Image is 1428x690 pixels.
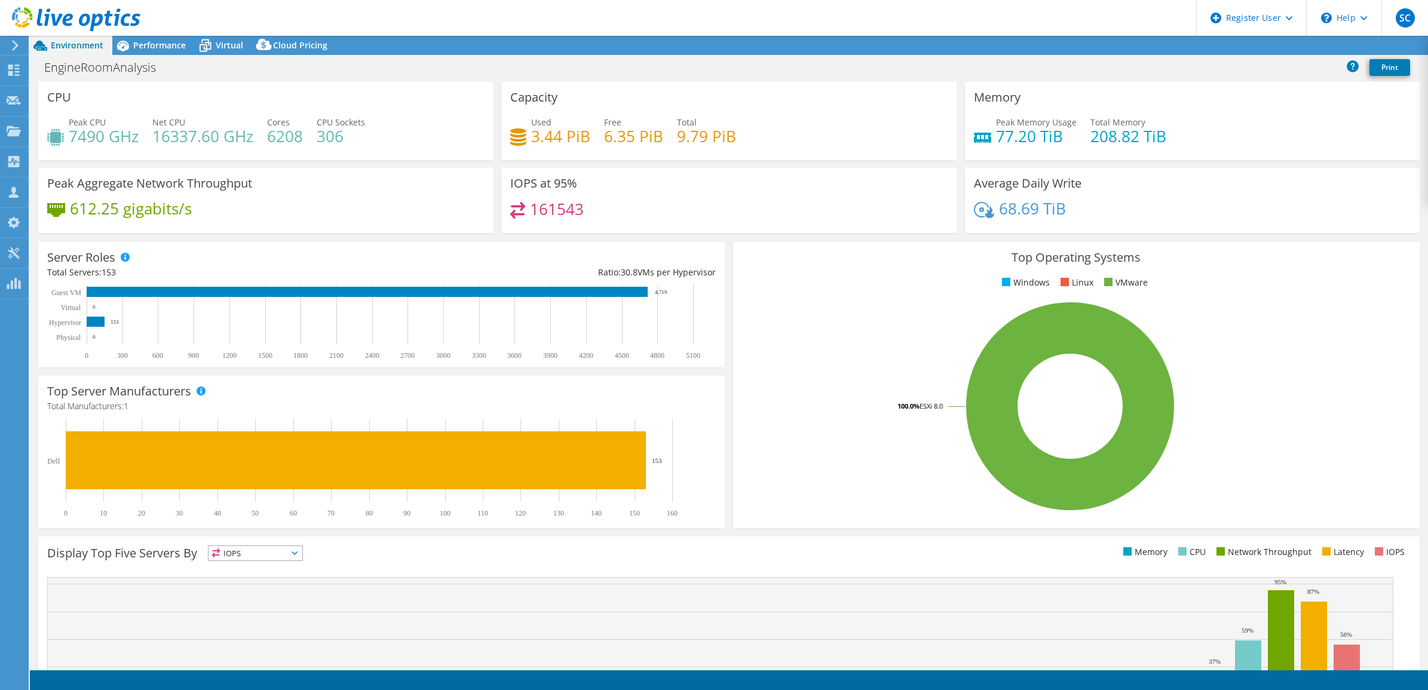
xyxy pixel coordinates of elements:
[686,351,700,360] text: 5100
[543,351,557,360] text: 3900
[188,351,199,360] text: 900
[152,130,253,143] h4: 16337.60 GHz
[69,130,139,143] h4: 7490 GHz
[591,509,602,517] text: 140
[365,351,379,360] text: 2400
[124,400,128,412] span: 1
[267,116,290,128] span: Cores
[214,509,221,517] text: 40
[51,289,81,297] text: Guest VM
[920,401,943,410] tspan: ESXi 8.0
[510,177,577,190] h3: IOPS at 95%
[176,509,183,517] text: 30
[897,401,920,410] tspan: 100.0%
[615,351,629,360] text: 4500
[293,351,308,360] text: 1800
[553,509,564,517] text: 130
[273,39,327,51] span: Cloud Pricing
[999,276,1050,289] li: Windows
[1321,13,1332,23] svg: \n
[1101,276,1148,289] li: VMware
[996,130,1077,143] h4: 77.20 TiB
[515,509,526,517] text: 120
[1369,59,1410,76] a: Print
[209,546,302,560] span: IOPS
[400,351,415,360] text: 2700
[629,509,640,517] text: 150
[677,130,736,143] h4: 9.79 PiB
[51,39,103,51] span: Environment
[472,351,486,360] text: 3300
[1090,116,1145,128] span: Total Memory
[530,203,584,216] h4: 161543
[93,334,96,340] text: 0
[1175,545,1206,559] li: CPU
[1396,8,1415,27] span: SC
[1214,545,1311,559] li: Network Throughput
[1340,631,1352,638] text: 56%
[1319,545,1364,559] li: Latency
[677,116,697,128] span: Total
[1058,276,1093,289] li: Linux
[999,202,1066,215] h4: 68.69 TiB
[327,509,335,517] text: 70
[93,304,96,310] text: 0
[47,177,252,190] h3: Peak Aggregate Network Throughput
[61,303,81,312] text: Virtual
[507,351,522,360] text: 3600
[267,130,303,143] h4: 6208
[996,116,1077,128] span: Peak Memory Usage
[381,266,715,279] div: Ratio: VMs per Hypervisor
[667,509,678,517] text: 160
[258,351,272,360] text: 1500
[477,509,488,517] text: 110
[621,266,638,278] span: 30.8
[49,318,81,327] text: Hypervisor
[152,116,185,128] span: Net CPU
[1120,545,1167,559] li: Memory
[403,509,410,517] text: 90
[742,251,1411,264] h3: Top Operating Systems
[1242,627,1254,634] text: 59%
[650,351,664,360] text: 4800
[47,266,381,279] div: Total Servers:
[652,457,662,464] text: 153
[252,509,259,517] text: 50
[440,509,451,517] text: 100
[317,116,365,128] span: CPU Sockets
[655,289,667,295] text: 4,719
[222,351,237,360] text: 1200
[290,509,297,517] text: 60
[152,351,163,360] text: 600
[111,319,119,325] text: 153
[39,61,174,74] h1: EngineRoomAnalysis
[974,177,1081,190] h3: Average Daily Write
[1372,545,1405,559] li: IOPS
[1274,578,1286,585] text: 95%
[47,91,71,104] h3: CPU
[1307,588,1319,595] text: 87%
[317,130,365,143] h4: 306
[510,91,557,104] h3: Capacity
[1090,130,1166,143] h4: 208.82 TiB
[47,457,60,465] text: Dell
[47,385,191,398] h3: Top Server Manufacturers
[47,400,716,413] h4: Total Manufacturers:
[47,251,115,264] h3: Server Roles
[579,351,593,360] text: 4200
[85,351,88,360] text: 0
[56,333,81,342] text: Physical
[974,91,1021,104] h3: Memory
[531,116,551,128] span: Used
[133,39,186,51] span: Performance
[436,351,451,360] text: 3000
[102,266,116,278] span: 153
[70,202,192,215] h4: 612.25 gigabits/s
[69,116,106,128] span: Peak CPU
[531,130,590,143] h4: 3.44 PiB
[329,351,344,360] text: 2100
[138,509,145,517] text: 20
[1209,658,1221,665] text: 37%
[604,130,663,143] h4: 6.35 PiB
[604,116,621,128] span: Free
